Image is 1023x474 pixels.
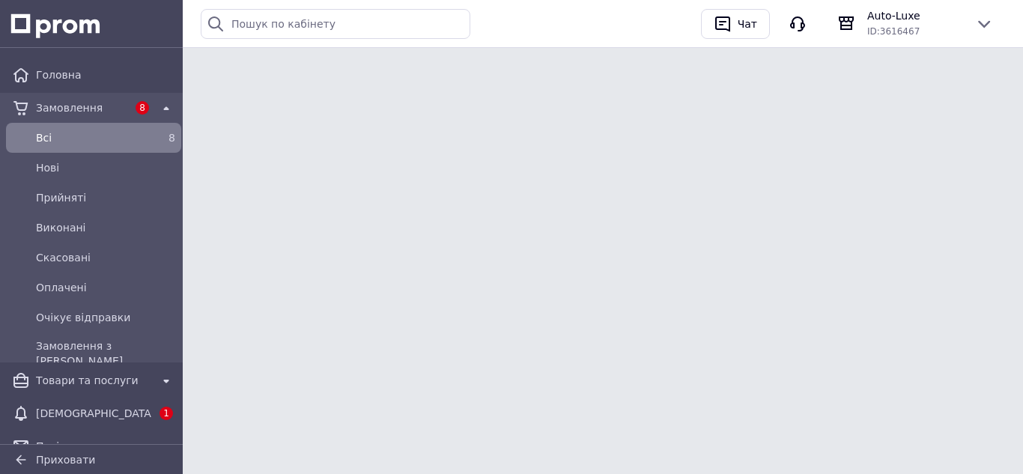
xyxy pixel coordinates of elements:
button: Чат [701,9,770,39]
span: Замовлення з [PERSON_NAME] [36,338,175,368]
span: Очікує відправки [36,310,175,325]
input: Пошук по кабінету [201,9,470,39]
span: Повідомлення [36,439,175,454]
span: Головна [36,67,175,82]
span: 1 [160,407,173,420]
span: Виконані [36,220,175,235]
span: [DEMOGRAPHIC_DATA] [36,406,151,421]
span: Auto-Luxe [867,8,963,23]
span: ID: 3616467 [867,26,920,37]
span: 8 [169,132,175,144]
span: Товари та послуги [36,373,151,388]
span: Оплачені [36,280,175,295]
span: Прийняті [36,190,175,205]
div: Чат [735,13,760,35]
span: Замовлення [36,100,127,115]
span: Скасовані [36,250,175,265]
span: Нові [36,160,175,175]
span: 8 [136,101,149,115]
span: Всi [36,130,145,145]
span: Приховати [36,454,95,466]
